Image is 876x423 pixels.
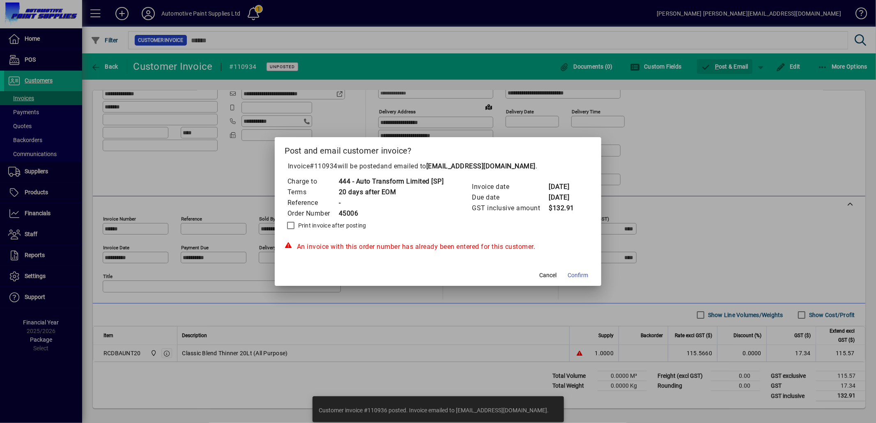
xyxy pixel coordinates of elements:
[471,192,548,203] td: Due date
[287,176,338,187] td: Charge to
[285,161,592,171] p: Invoice will be posted .
[548,203,581,214] td: $132.91
[539,271,556,280] span: Cancel
[287,208,338,219] td: Order Number
[310,162,338,170] span: #110934
[568,271,588,280] span: Confirm
[564,268,591,283] button: Confirm
[471,203,548,214] td: GST inclusive amount
[338,176,444,187] td: 444 - Auto Transform Limited [SP]
[338,208,444,219] td: 45006
[297,221,366,230] label: Print invoice after posting
[287,198,338,208] td: Reference
[275,137,602,161] h2: Post and email customer invoice?
[380,162,536,170] span: and emailed to
[471,182,548,192] td: Invoice date
[548,182,581,192] td: [DATE]
[338,187,444,198] td: 20 days after EOM
[338,198,444,208] td: -
[548,192,581,203] td: [DATE]
[287,187,338,198] td: Terms
[535,268,561,283] button: Cancel
[426,162,536,170] b: [EMAIL_ADDRESS][DOMAIN_NAME]
[285,242,592,252] div: An invoice with this order number has already been entered for this customer.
